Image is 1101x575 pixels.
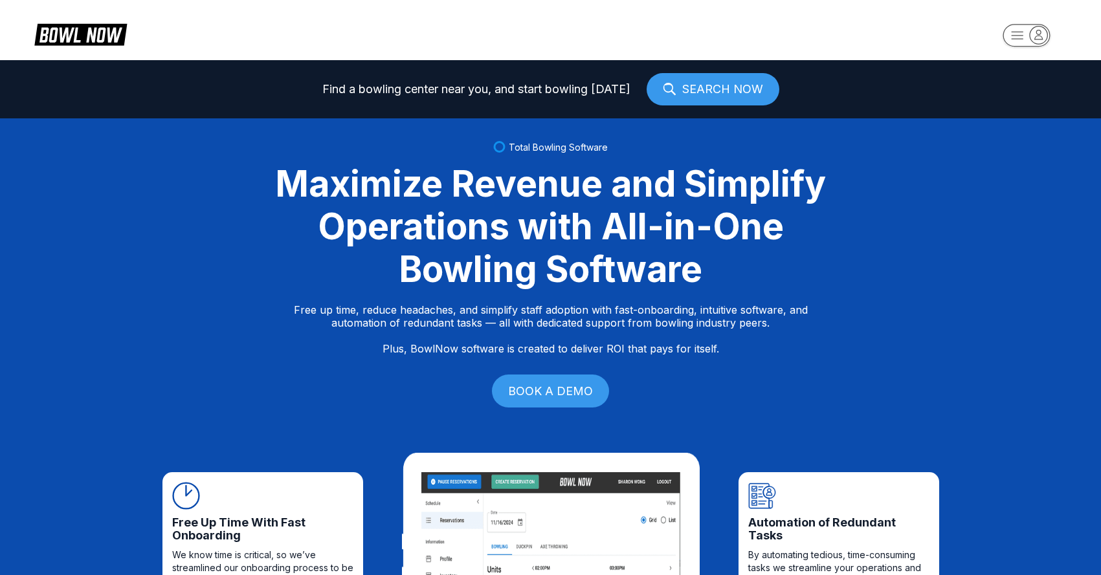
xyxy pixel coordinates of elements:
a: BOOK A DEMO [492,374,609,407]
span: Total Bowling Software [509,142,608,153]
span: Find a bowling center near you, and start bowling [DATE] [322,83,630,96]
span: Free Up Time With Fast Onboarding [172,516,353,542]
p: Free up time, reduce headaches, and simplify staff adoption with fast-onboarding, intuitive softw... [294,303,808,355]
div: Maximize Revenue and Simplify Operations with All-in-One Bowling Software [260,162,842,290]
a: SEARCH NOW [647,73,779,105]
span: Automation of Redundant Tasks [748,516,929,542]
